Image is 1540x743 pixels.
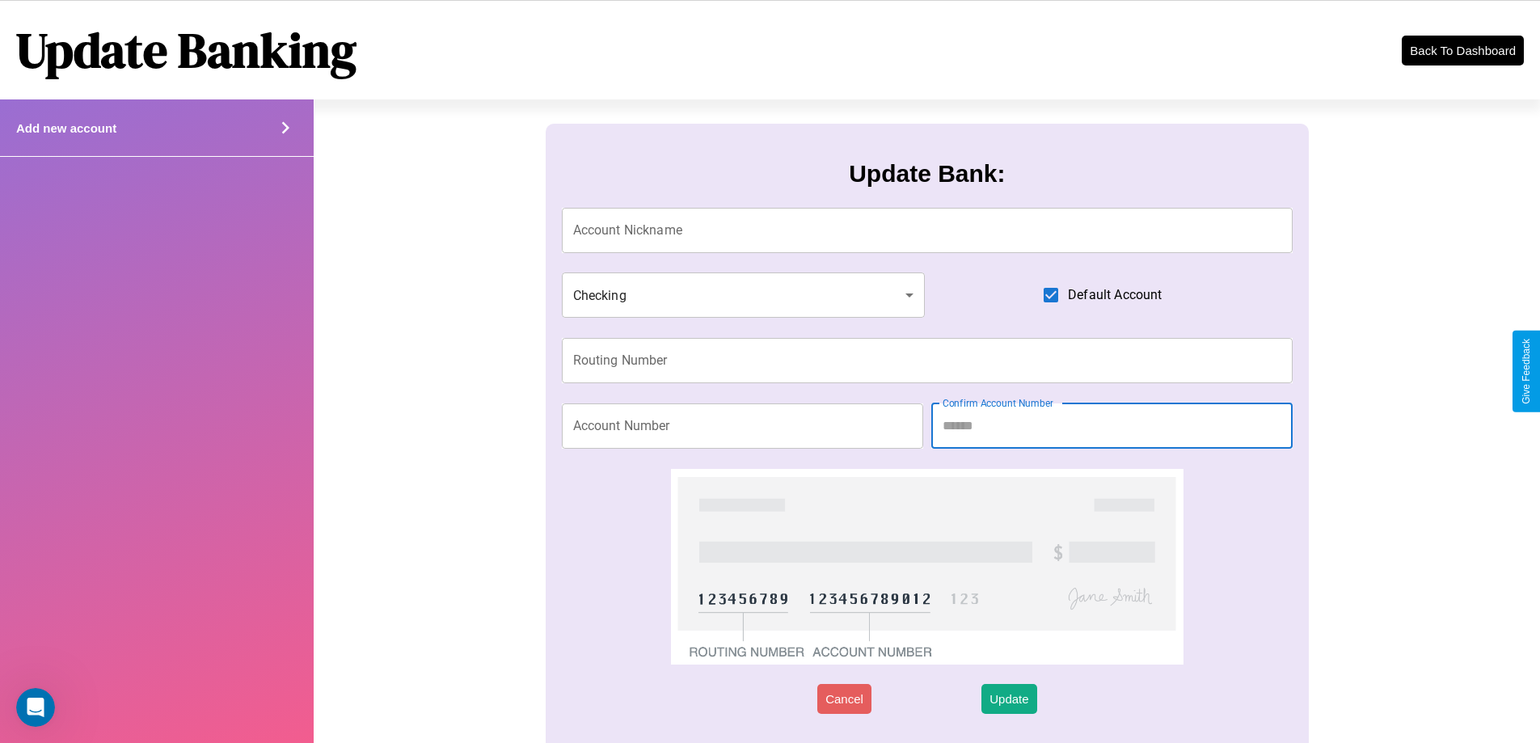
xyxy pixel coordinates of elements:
[849,160,1005,188] h3: Update Bank:
[562,272,926,318] div: Checking
[1521,339,1532,404] div: Give Feedback
[671,469,1183,665] img: check
[16,17,357,83] h1: Update Banking
[16,688,55,727] iframe: Intercom live chat
[16,121,116,135] h4: Add new account
[1402,36,1524,65] button: Back To Dashboard
[981,684,1036,714] button: Update
[1068,285,1162,305] span: Default Account
[817,684,871,714] button: Cancel
[943,396,1053,410] label: Confirm Account Number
